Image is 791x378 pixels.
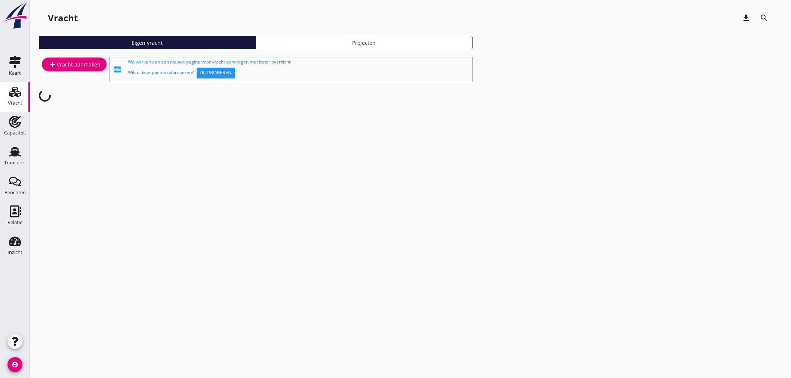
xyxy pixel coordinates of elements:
[113,65,122,74] i: fiber_new
[200,69,232,77] div: Uitproberen
[4,130,26,135] div: Capaciteit
[4,190,26,195] div: Berichten
[1,2,28,30] img: logo-small.a267ee39.svg
[256,36,473,49] a: Projecten
[197,68,235,78] button: Uitproberen
[39,36,256,49] a: Eigen vracht
[8,100,22,105] div: Vracht
[42,39,252,47] div: Eigen vracht
[7,220,22,225] div: Relatie
[42,58,107,71] a: Vracht aanmaken
[742,13,751,22] i: download
[48,12,78,24] div: Vracht
[259,39,469,47] div: Projecten
[48,60,101,69] div: Vracht aanmaken
[7,250,22,255] div: Inzicht
[4,160,26,165] div: Transport
[7,357,22,372] i: account_circle
[128,59,469,80] div: We werken aan een nieuwe pagina voor vracht aanvragen met beter overzicht. Wilt u deze pagina uit...
[9,71,21,75] div: Kaart
[48,60,57,69] i: add
[760,13,769,22] i: search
